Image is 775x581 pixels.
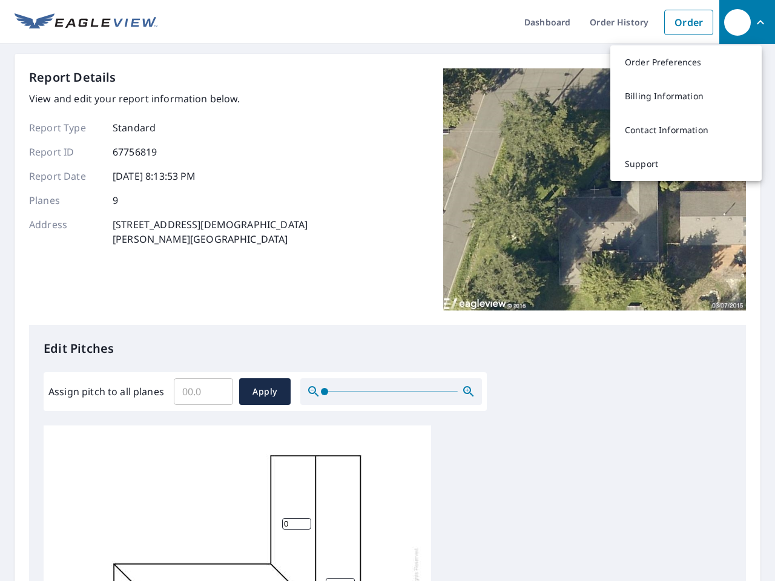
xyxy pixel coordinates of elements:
a: Support [610,147,762,181]
label: Assign pitch to all planes [48,384,164,399]
input: 00.0 [174,375,233,409]
a: Order [664,10,713,35]
p: View and edit your report information below. [29,91,308,106]
p: Report Type [29,120,102,135]
p: Report ID [29,145,102,159]
a: Billing Information [610,79,762,113]
a: Order Preferences [610,45,762,79]
span: Apply [249,384,281,399]
p: Report Details [29,68,116,87]
a: Contact Information [610,113,762,147]
p: 9 [113,193,118,208]
button: Apply [239,378,291,405]
p: Planes [29,193,102,208]
p: Address [29,217,102,246]
p: 67756819 [113,145,157,159]
p: Report Date [29,169,102,183]
p: [DATE] 8:13:53 PM [113,169,196,183]
p: Standard [113,120,156,135]
p: Edit Pitches [44,340,731,358]
img: EV Logo [15,13,157,31]
img: Top image [443,68,746,310]
p: [STREET_ADDRESS][DEMOGRAPHIC_DATA] [PERSON_NAME][GEOGRAPHIC_DATA] [113,217,308,246]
